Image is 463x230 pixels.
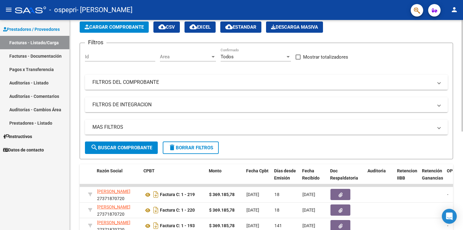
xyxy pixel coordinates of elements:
i: Descargar documento [152,189,160,199]
span: 18 [274,192,279,197]
app-download-masive: Descarga masiva de comprobantes (adjuntos) [266,22,323,33]
span: Razón Social [97,168,123,173]
button: Cargar Comprobante [80,22,149,33]
h3: Filtros [85,38,106,47]
strong: Factura C: 1 - 220 [160,208,195,213]
span: Estandar [225,24,256,30]
mat-panel-title: MAS FILTROS [92,124,433,131]
span: [DATE] [246,223,259,228]
datatable-header-cell: Monto [206,164,244,192]
mat-expansion-panel-header: FILTROS DEL COMPROBANTE [85,75,448,90]
button: Estandar [220,22,261,33]
datatable-header-cell: Fecha Cpbt [244,164,272,192]
span: - [447,192,448,197]
span: Prestadores / Proveedores [3,26,60,33]
button: EXCEL [185,22,216,33]
datatable-header-cell: Retención Ganancias [419,164,444,192]
mat-expansion-panel-header: MAS FILTROS [85,120,448,135]
span: [DATE] [302,192,315,197]
div: Open Intercom Messenger [442,209,457,224]
span: Doc Respaldatoria [330,168,358,180]
span: Area [160,54,210,60]
span: Todos [221,54,234,60]
button: Buscar Comprobante [85,141,158,154]
span: Cargar Comprobante [85,24,144,30]
datatable-header-cell: Fecha Recibido [300,164,328,192]
datatable-header-cell: Retencion IIBB [395,164,419,192]
datatable-header-cell: Días desde Emisión [272,164,300,192]
span: - ospepri [49,3,77,17]
span: Auditoria [367,168,386,173]
span: CSV [158,24,175,30]
span: 141 [274,223,282,228]
button: Borrar Filtros [163,141,219,154]
mat-panel-title: FILTROS DE INTEGRACION [92,101,433,108]
mat-icon: search [91,144,98,151]
datatable-header-cell: Auditoria [365,164,395,192]
span: Mostrar totalizadores [303,53,348,61]
span: - [447,223,448,228]
mat-icon: cloud_download [158,23,166,31]
span: [PERSON_NAME] [97,204,130,209]
datatable-header-cell: CPBT [141,164,206,192]
span: Días desde Emisión [274,168,296,180]
strong: $ 369.185,78 [209,192,235,197]
mat-icon: cloud_download [225,23,233,31]
strong: $ 369.185,78 [209,208,235,213]
div: 27371870720 [97,188,139,201]
span: Retencion IIBB [397,168,417,180]
span: Datos de contacto [3,146,44,153]
strong: Factura C: 1 - 219 [160,192,195,197]
i: Descargar documento [152,205,160,215]
span: [PERSON_NAME] [97,189,130,194]
button: Descarga Masiva [266,22,323,33]
span: [DATE] [246,192,259,197]
span: Fecha Cpbt [246,168,269,173]
strong: $ 369.185,78 [209,223,235,228]
span: EXCEL [189,24,211,30]
datatable-header-cell: Doc Respaldatoria [328,164,365,192]
span: CPBT [143,168,155,173]
span: Descarga Masiva [271,24,318,30]
span: Monto [209,168,222,173]
span: Borrar Filtros [168,145,213,151]
span: Buscar Comprobante [91,145,152,151]
mat-icon: cloud_download [189,23,197,31]
mat-expansion-panel-header: FILTROS DE INTEGRACION [85,97,448,112]
datatable-header-cell: Razón Social [94,164,141,192]
strong: Factura C: 1 - 193 [160,223,195,228]
span: Fecha Recibido [302,168,320,180]
mat-panel-title: FILTROS DEL COMPROBANTE [92,79,433,86]
span: 18 [274,208,279,213]
span: Instructivos [3,133,32,140]
mat-icon: menu [5,6,12,13]
span: - [PERSON_NAME] [77,3,133,17]
span: [DATE] [246,208,259,213]
span: Retención Ganancias [422,168,443,180]
mat-icon: delete [168,144,176,151]
span: [PERSON_NAME] [97,220,130,225]
button: CSV [153,22,180,33]
span: [DATE] [302,208,315,213]
span: OP [447,168,453,173]
mat-icon: person [451,6,458,13]
div: 27371870720 [97,204,139,217]
span: [DATE] [302,223,315,228]
span: - [447,208,448,213]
